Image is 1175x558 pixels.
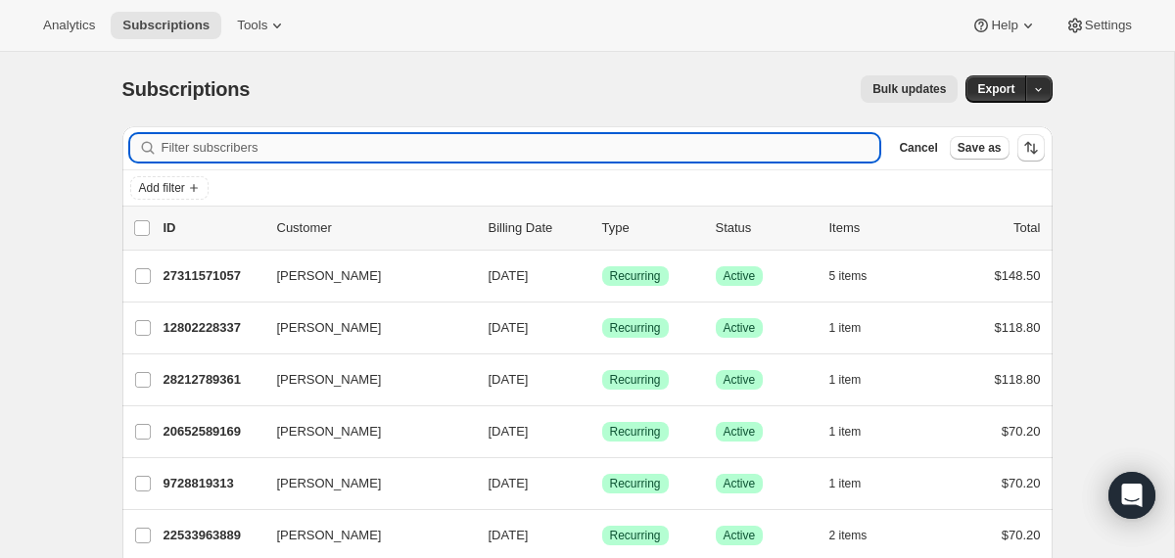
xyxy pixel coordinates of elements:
span: Cancel [899,140,937,156]
button: [PERSON_NAME] [265,520,461,551]
button: 1 item [829,366,883,394]
p: 20652589169 [164,422,261,442]
span: 1 item [829,320,862,336]
span: Active [724,528,756,543]
div: Items [829,218,927,238]
span: [DATE] [489,320,529,335]
span: Recurring [610,372,661,388]
span: $118.80 [995,372,1041,387]
div: 28212789361[PERSON_NAME][DATE]SuccessRecurringSuccessActive1 item$118.80 [164,366,1041,394]
span: [DATE] [489,476,529,490]
button: [PERSON_NAME] [265,312,461,344]
span: Save as [958,140,1002,156]
div: 22533963889[PERSON_NAME][DATE]SuccessRecurringSuccessActive2 items$70.20 [164,522,1041,549]
button: [PERSON_NAME] [265,364,461,395]
button: [PERSON_NAME] [265,260,461,292]
p: 22533963889 [164,526,261,545]
button: Settings [1054,12,1144,39]
button: Save as [950,136,1010,160]
p: 9728819313 [164,474,261,493]
div: 9728819313[PERSON_NAME][DATE]SuccessRecurringSuccessActive1 item$70.20 [164,470,1041,497]
span: [DATE] [489,372,529,387]
button: 2 items [829,522,889,549]
p: Billing Date [489,218,587,238]
div: Type [602,218,700,238]
div: 20652589169[PERSON_NAME][DATE]SuccessRecurringSuccessActive1 item$70.20 [164,418,1041,445]
span: $70.20 [1002,528,1041,542]
button: [PERSON_NAME] [265,416,461,447]
span: Bulk updates [872,81,946,97]
span: 5 items [829,268,868,284]
div: IDCustomerBilling DateTypeStatusItemsTotal [164,218,1041,238]
span: [DATE] [489,424,529,439]
span: Settings [1085,18,1132,33]
button: [PERSON_NAME] [265,468,461,499]
button: Tools [225,12,299,39]
span: $70.20 [1002,476,1041,490]
span: Add filter [139,180,185,196]
span: [PERSON_NAME] [277,318,382,338]
span: Recurring [610,268,661,284]
span: Recurring [610,424,661,440]
span: Recurring [610,320,661,336]
button: Analytics [31,12,107,39]
span: Active [724,476,756,491]
span: 1 item [829,476,862,491]
span: $148.50 [995,268,1041,283]
button: 1 item [829,418,883,445]
span: Subscriptions [122,78,251,100]
p: 27311571057 [164,266,261,286]
span: Active [724,424,756,440]
span: Help [991,18,1017,33]
p: Status [716,218,814,238]
button: Sort the results [1017,134,1045,162]
p: Customer [277,218,473,238]
span: Analytics [43,18,95,33]
span: $118.80 [995,320,1041,335]
span: 1 item [829,424,862,440]
span: 1 item [829,372,862,388]
span: [PERSON_NAME] [277,266,382,286]
button: 5 items [829,262,889,290]
span: $70.20 [1002,424,1041,439]
div: 27311571057[PERSON_NAME][DATE]SuccessRecurringSuccessActive5 items$148.50 [164,262,1041,290]
p: 28212789361 [164,370,261,390]
input: Filter subscribers [162,134,880,162]
button: 1 item [829,470,883,497]
span: Export [977,81,1014,97]
p: 12802228337 [164,318,261,338]
button: Help [960,12,1049,39]
span: Active [724,320,756,336]
span: Recurring [610,476,661,491]
button: Add filter [130,176,209,200]
span: Recurring [610,528,661,543]
button: Bulk updates [861,75,958,103]
span: Active [724,372,756,388]
span: [PERSON_NAME] [277,474,382,493]
span: [PERSON_NAME] [277,370,382,390]
button: Subscriptions [111,12,221,39]
span: Subscriptions [122,18,210,33]
span: [PERSON_NAME] [277,422,382,442]
button: 1 item [829,314,883,342]
div: 12802228337[PERSON_NAME][DATE]SuccessRecurringSuccessActive1 item$118.80 [164,314,1041,342]
button: Cancel [891,136,945,160]
span: Tools [237,18,267,33]
span: [DATE] [489,528,529,542]
span: [DATE] [489,268,529,283]
button: Export [965,75,1026,103]
span: [PERSON_NAME] [277,526,382,545]
p: ID [164,218,261,238]
span: Active [724,268,756,284]
div: Open Intercom Messenger [1108,472,1155,519]
span: 2 items [829,528,868,543]
p: Total [1013,218,1040,238]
